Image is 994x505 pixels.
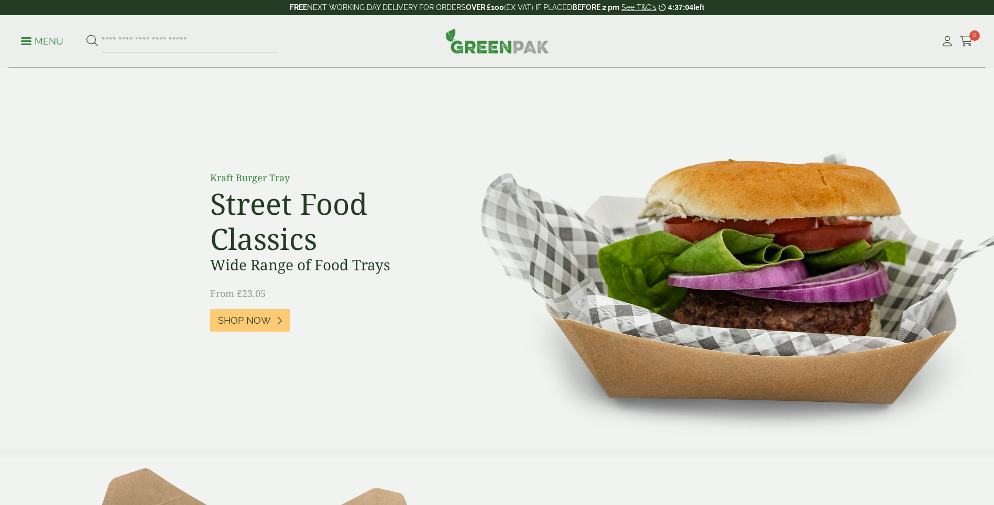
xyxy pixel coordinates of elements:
[960,36,973,47] i: Cart
[960,34,973,49] a: 0
[445,28,549,53] img: GreenPak Supplies
[210,256,446,274] h3: Wide Range of Food Trays
[210,287,266,300] span: From £23.05
[447,68,994,449] img: Street Food Classics
[21,35,63,48] p: Menu
[969,30,980,41] span: 0
[668,3,693,12] span: 4:37:04
[466,3,504,12] strong: OVER £100
[621,3,657,12] a: See T&C's
[693,3,704,12] span: left
[21,35,63,46] a: Menu
[941,36,954,47] i: My Account
[210,186,446,256] h2: Street Food Classics
[290,3,307,12] strong: FREE
[210,171,446,185] p: Kraft Burger Tray
[572,3,619,12] strong: BEFORE 2 pm
[218,315,271,326] span: Shop Now
[210,309,290,332] a: Shop Now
